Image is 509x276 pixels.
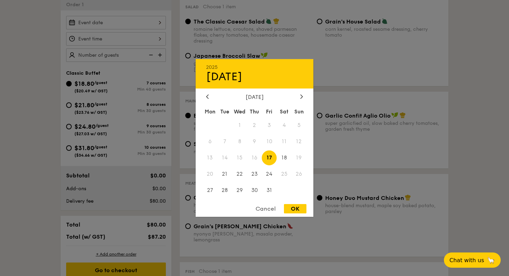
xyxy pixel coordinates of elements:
div: OK [284,204,306,213]
span: 11 [277,134,292,149]
span: 8 [232,134,247,149]
div: Thu [247,105,262,118]
div: [DATE] [206,94,303,100]
div: Cancel [249,204,283,213]
div: [DATE] [206,70,303,83]
span: 28 [217,183,232,197]
span: 7 [217,134,232,149]
span: 3 [262,118,277,133]
div: Fri [262,105,277,118]
span: 10 [262,134,277,149]
span: 6 [203,134,217,149]
span: 18 [277,150,292,165]
span: 5 [292,118,306,133]
span: 23 [247,166,262,181]
span: 25 [277,166,292,181]
span: 16 [247,150,262,165]
span: 21 [217,166,232,181]
div: Mon [203,105,217,118]
button: Chat with us🦙 [444,252,501,268]
span: 30 [247,183,262,197]
div: Tue [217,105,232,118]
div: Sun [292,105,306,118]
div: Sat [277,105,292,118]
span: 29 [232,183,247,197]
span: 13 [203,150,217,165]
span: 4 [277,118,292,133]
span: 27 [203,183,217,197]
div: Wed [232,105,247,118]
span: 19 [292,150,306,165]
span: 12 [292,134,306,149]
div: 2025 [206,64,303,70]
span: 31 [262,183,277,197]
span: 9 [247,134,262,149]
span: 24 [262,166,277,181]
span: 15 [232,150,247,165]
span: 26 [292,166,306,181]
span: 🦙 [487,256,495,264]
span: 22 [232,166,247,181]
span: 14 [217,150,232,165]
span: 20 [203,166,217,181]
span: 2 [247,118,262,133]
span: Chat with us [449,257,484,264]
span: 17 [262,150,277,165]
span: 1 [232,118,247,133]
